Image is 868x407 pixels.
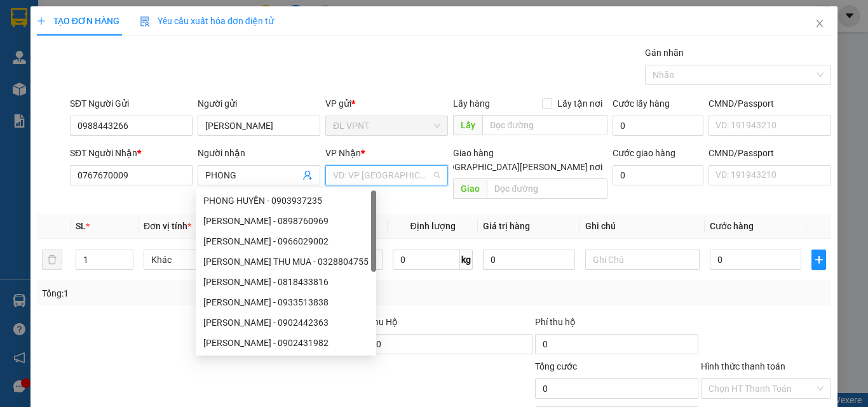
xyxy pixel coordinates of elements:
[203,194,369,208] div: PHONG HUYỀN - 0903937235
[613,165,703,185] input: Cước giao hàng
[613,98,670,109] label: Cước lấy hàng
[196,312,376,333] div: KHẢI PHONG - 0902442363
[42,286,336,300] div: Tổng: 1
[453,148,494,158] span: Giao hàng
[37,17,46,25] span: plus
[196,190,376,211] div: PHONG HUYỀN - 0903937235
[613,116,703,136] input: Cước lấy hàng
[198,97,320,110] div: Người gửi
[585,250,700,270] input: Ghi Chú
[203,255,369,269] div: [PERSON_NAME] THU MUA - 0328804755
[196,231,376,251] div: PHONG - 0966029002
[552,97,607,110] span: Lấy tận nơi
[535,315,698,334] div: Phí thu hộ
[802,6,837,42] button: Close
[203,295,369,309] div: [PERSON_NAME] - 0933513838
[333,116,440,135] span: ĐL VPNT
[482,115,607,135] input: Dọc đường
[429,160,607,174] span: [GEOGRAPHIC_DATA][PERSON_NAME] nơi
[196,251,376,272] div: PHÒNG THU MUA - 0328804755
[613,148,675,158] label: Cước giao hàng
[709,97,831,110] div: CMND/Passport
[42,250,62,270] button: delete
[37,16,119,26] span: TẠO ĐƠN HÀNG
[196,272,376,292] div: ANH PHONG - 0818433816
[645,48,684,58] label: Gán nhãn
[151,250,250,269] span: Khác
[140,16,274,26] span: Yêu cầu xuất hóa đơn điện tử
[196,333,376,353] div: KHẢI PHONG - 0902431982
[198,146,320,160] div: Người nhận
[325,148,361,158] span: VP Nhận
[483,221,530,231] span: Giá trị hàng
[483,250,574,270] input: 0
[535,361,577,371] span: Tổng cước
[325,97,448,110] div: VP gửi
[196,211,376,231] div: PHONG - 0898760969
[453,115,482,135] span: Lấy
[76,221,86,231] span: SL
[487,178,607,199] input: Dọc đường
[70,146,193,160] div: SĐT Người Nhận
[701,361,785,371] label: Hình thức thanh toán
[70,97,193,110] div: SĐT Người Gửi
[460,250,473,270] span: kg
[203,214,369,228] div: [PERSON_NAME] - 0898760969
[196,292,376,312] div: PHONG - 0933513838
[812,255,825,265] span: plus
[453,178,487,199] span: Giao
[580,214,705,239] th: Ghi chú
[710,221,754,231] span: Cước hàng
[203,234,369,248] div: [PERSON_NAME] - 0966029002
[302,170,313,180] span: user-add
[203,336,369,350] div: [PERSON_NAME] - 0902431982
[140,17,150,27] img: icon
[709,146,831,160] div: CMND/Passport
[203,316,369,330] div: [PERSON_NAME] - 0902442363
[811,250,826,270] button: plus
[815,18,825,29] span: close
[453,98,490,109] span: Lấy hàng
[144,221,191,231] span: Đơn vị tính
[203,275,369,289] div: [PERSON_NAME] - 0818433816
